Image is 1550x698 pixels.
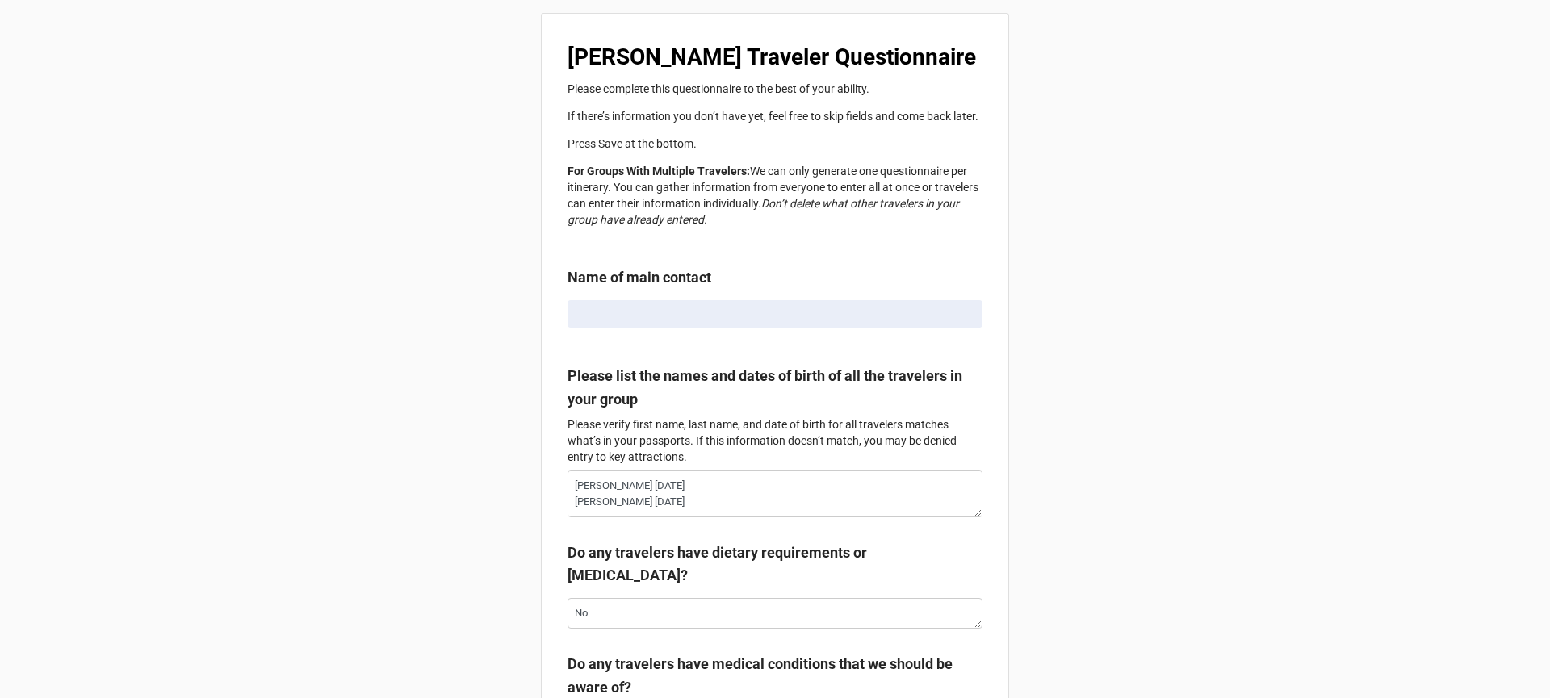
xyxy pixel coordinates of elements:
p: If there’s information you don’t have yet, feel free to skip fields and come back later. [568,108,982,124]
textarea: No [568,598,982,629]
p: Please verify first name, last name, and date of birth for all travelers matches what’s in your p... [568,416,982,465]
b: [PERSON_NAME] Traveler Questionnaire [568,44,976,70]
p: We can only generate one questionnaire per itinerary. You can gather information from everyone to... [568,163,982,228]
p: Please complete this questionnaire to the best of your ability. [568,81,982,97]
p: Press Save at the bottom. [568,136,982,152]
label: Please list the names and dates of birth of all the travelers in your group [568,365,982,411]
label: Name of main contact [568,266,711,289]
label: Do any travelers have dietary requirements or [MEDICAL_DATA]? [568,541,982,587]
textarea: [PERSON_NAME] [DATE] [PERSON_NAME] [DATE] [568,470,982,517]
em: Don’t delete what other travelers in your group have already entered. [568,197,959,226]
strong: For Groups With Multiple Travelers: [568,165,750,178]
